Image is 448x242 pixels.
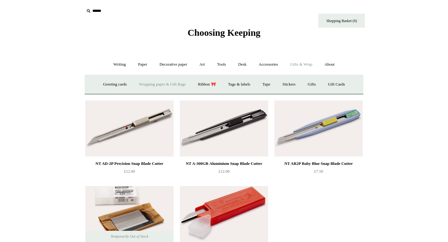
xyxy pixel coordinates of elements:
[180,186,268,242] a: NT 30 Degree Precision Blades with Dispenser NT 30 Degree Precision Blades with Dispenser
[276,160,361,167] div: NT AR2P Baby Blue Snap Blade Cutter
[85,160,174,185] a: NT AD-2P Precision Snap Blade Cutter £12.00
[285,56,318,73] a: Gifts & Wrap
[253,56,284,73] a: Accessories
[180,100,268,156] a: NT A-300GR Aluminium Snap Blade Cutter NT A-300GR Aluminium Snap Blade Cutter
[154,56,193,73] a: Decorative paper
[85,100,174,156] img: NT AD-2P Precision Snap Blade Cutter
[97,76,132,93] a: Greeting cards
[274,100,363,156] img: NT AR2P Baby Blue Snap Blade Cutter
[180,100,268,156] img: NT A-300GR Aluminium Snap Blade Cutter
[85,186,174,242] a: Black Stainless Steel NT BD-2000 30 Degree Blades Black Stainless Steel NT BD-2000 30 Degree Blad...
[319,56,340,73] a: About
[124,169,135,174] span: £12.00
[180,186,268,242] img: NT 30 Degree Precision Blades with Dispenser
[274,100,363,156] a: NT AR2P Baby Blue Snap Blade Cutter NT AR2P Baby Blue Snap Blade Cutter
[222,76,256,93] a: Tags & labels
[85,186,174,242] img: Black Stainless Steel NT BD-2000 30 Degree Blades
[108,56,132,73] a: Writing
[104,231,154,242] span: Temporarily Out of Stock
[233,56,252,73] a: Desk
[212,56,232,73] a: Tools
[133,56,153,73] a: Paper
[194,56,210,73] a: Art
[188,27,260,38] span: Choosing Keeping
[318,14,365,28] a: Shopping Basket (0)
[87,160,172,167] div: NT AD-2P Precision Snap Blade Cutter
[322,76,351,93] a: Gift Cards
[314,169,323,174] span: £7.50
[192,76,222,93] a: Ribbon 🎀
[188,32,260,37] a: Choosing Keeping
[181,160,267,167] div: NT A-300GR Aluminium Snap Blade Cutter
[85,100,174,156] a: NT AD-2P Precision Snap Blade Cutter NT AD-2P Precision Snap Blade Cutter
[274,160,363,185] a: NT AR2P Baby Blue Snap Blade Cutter £7.50
[302,76,321,93] a: Gifts
[133,76,191,93] a: Wrapping paper & Gift Bags
[277,76,301,93] a: Stickers
[257,76,276,93] a: Tape
[218,169,230,174] span: £12.00
[180,160,268,185] a: NT A-300GR Aluminium Snap Blade Cutter £12.00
